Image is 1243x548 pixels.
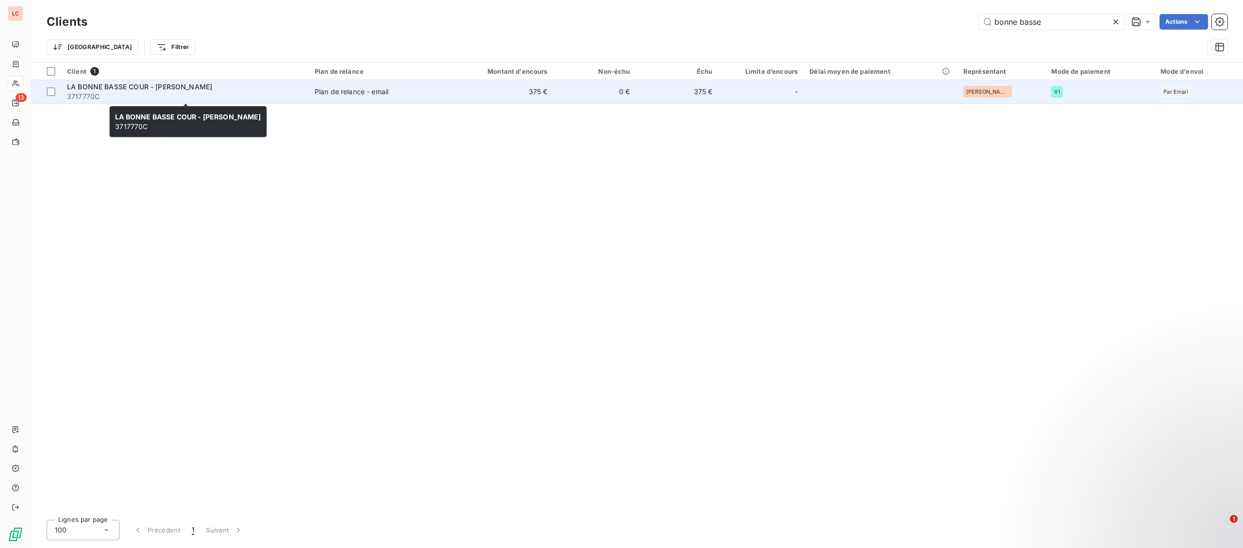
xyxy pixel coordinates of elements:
button: 1 [186,520,200,540]
td: 0 € [554,80,636,103]
span: 3717770C [67,92,303,101]
div: Représentant [963,67,1040,75]
div: LC [8,6,23,21]
div: Plan de relance [315,67,437,75]
div: Mode de paiement [1051,67,1149,75]
input: Rechercher [979,14,1125,30]
button: [GEOGRAPHIC_DATA] [47,39,138,55]
span: [PERSON_NAME] [966,89,1009,95]
span: 100 [55,525,67,535]
span: LA BONNE BASSE COUR - [PERSON_NAME] [115,113,261,121]
div: Mode d'envoi [1160,67,1237,75]
span: VI [1054,89,1059,95]
span: 1 [90,67,99,76]
span: 1 [192,525,194,535]
div: Plan de relance - email [315,87,388,97]
img: Logo LeanPay [8,527,23,542]
button: Précédent [127,520,186,540]
button: Filtrer [151,39,195,55]
button: Suivant [200,520,249,540]
td: 375 € [443,80,554,103]
span: 3717770C [115,113,261,131]
td: 375 € [636,80,719,103]
button: Actions [1159,14,1208,30]
h3: Clients [47,13,87,31]
div: Limite d’encours [724,67,798,75]
span: Par Email [1163,89,1188,95]
div: Montant d'encours [449,67,548,75]
iframe: Intercom notifications message [1049,454,1243,522]
div: Non-échu [559,67,630,75]
span: Client [67,67,86,75]
span: 13 [16,93,27,102]
iframe: Intercom live chat [1210,515,1233,538]
div: Échu [642,67,713,75]
span: - [795,87,798,97]
span: LA BONNE BASSE COUR - [PERSON_NAME] [67,83,212,91]
span: 1 [1230,515,1238,523]
div: Délai moyen de paiement [809,67,952,75]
